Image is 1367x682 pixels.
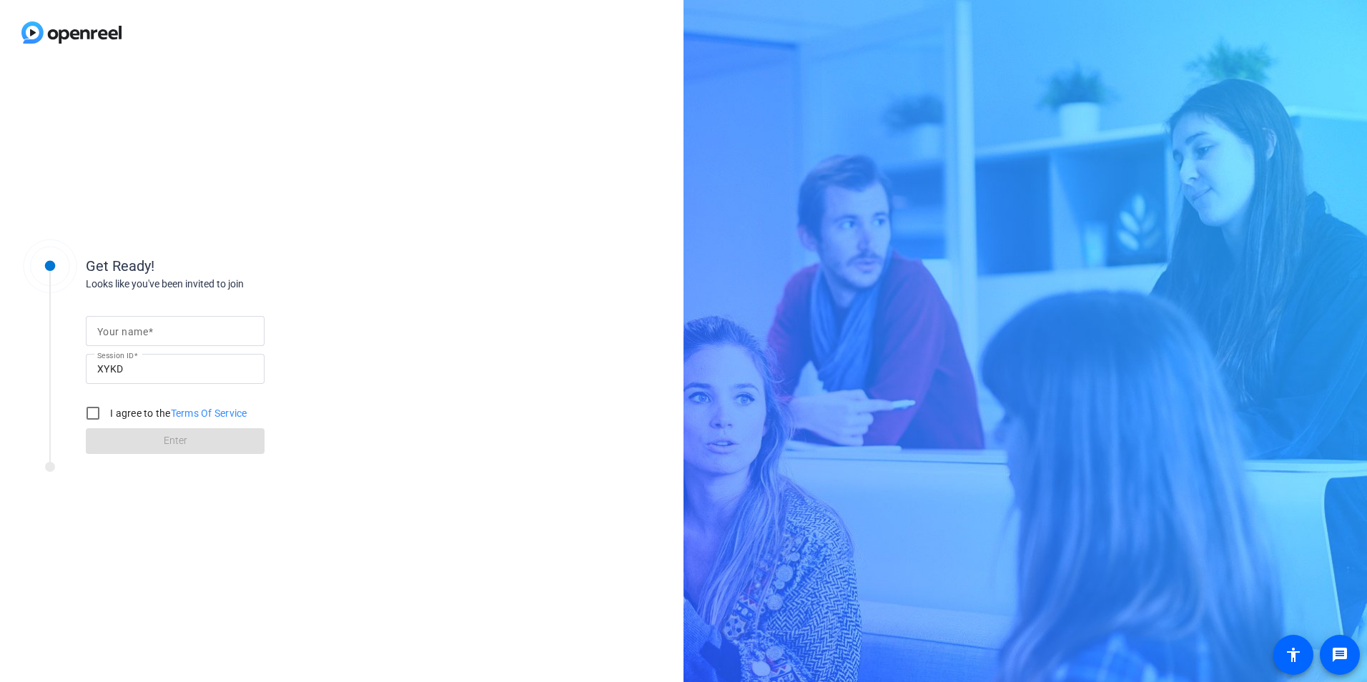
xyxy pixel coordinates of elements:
[171,407,247,419] a: Terms Of Service
[86,277,372,292] div: Looks like you've been invited to join
[1331,646,1348,663] mat-icon: message
[86,255,372,277] div: Get Ready!
[107,406,247,420] label: I agree to the
[97,351,134,360] mat-label: Session ID
[1285,646,1302,663] mat-icon: accessibility
[97,326,148,337] mat-label: Your name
